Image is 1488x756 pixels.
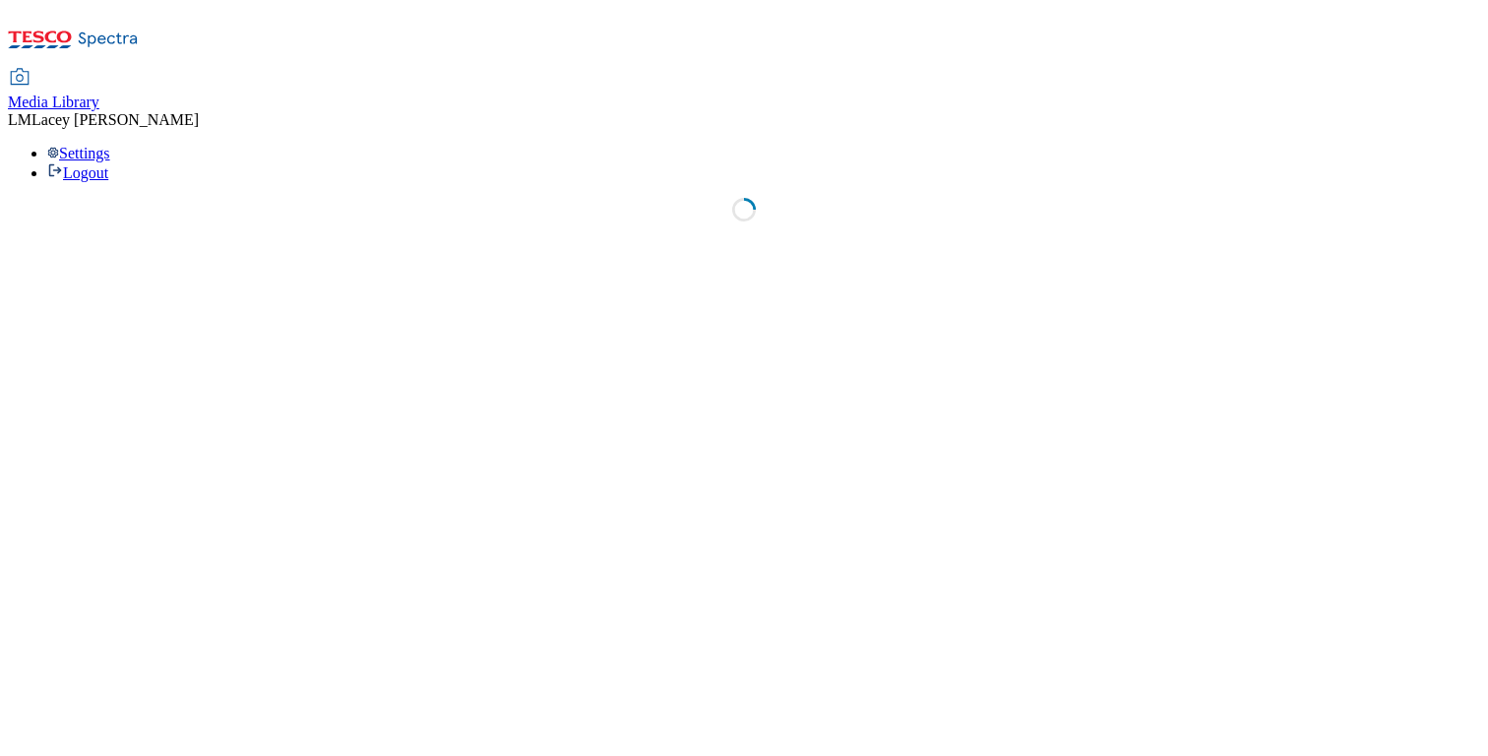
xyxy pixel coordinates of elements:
a: Logout [47,164,108,181]
span: Lacey [PERSON_NAME] [31,111,199,128]
span: Media Library [8,94,99,110]
a: Settings [47,145,110,161]
span: LM [8,111,31,128]
a: Media Library [8,70,99,111]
